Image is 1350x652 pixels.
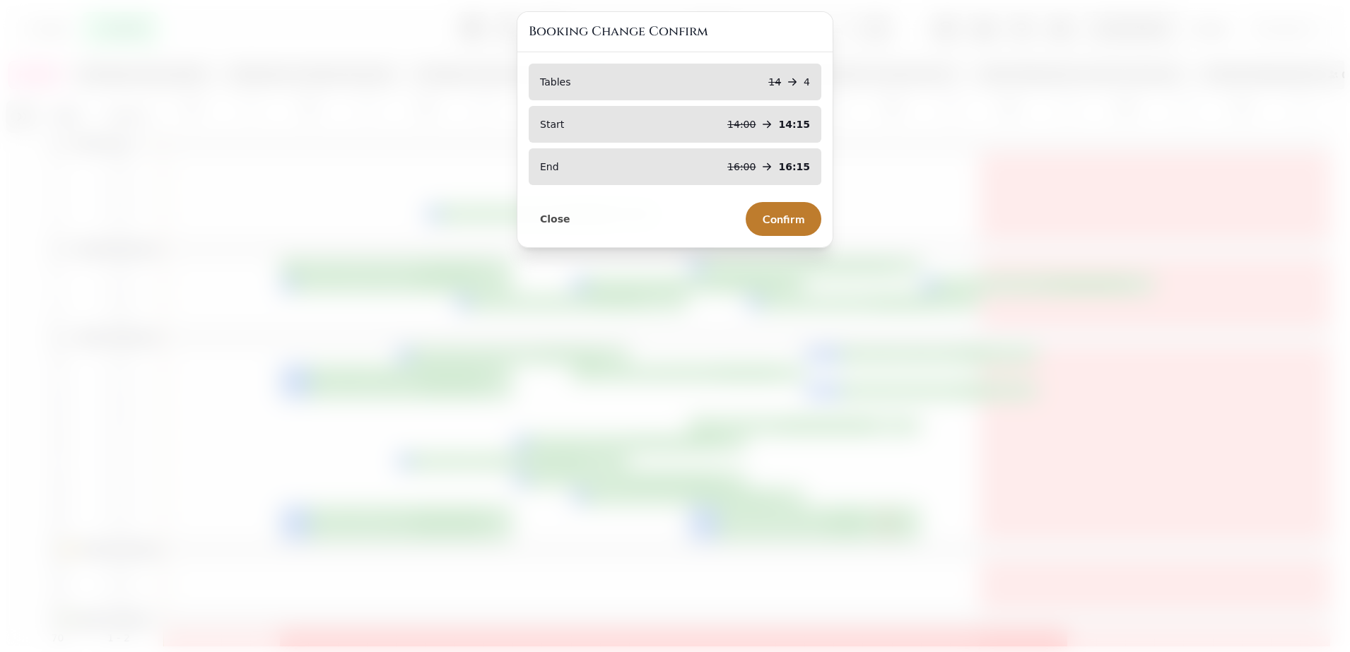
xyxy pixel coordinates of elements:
span: Confirm [763,213,804,225]
p: Start [540,117,564,131]
span: Close [540,214,570,224]
p: 14:00 [727,117,756,131]
h3: Booking Change Confirm [529,23,821,40]
p: 4 [804,75,810,89]
p: 14:15 [778,117,810,131]
p: End [540,160,559,174]
button: Confirm [746,202,821,236]
p: 16:00 [727,160,756,174]
button: Close [529,210,582,228]
p: 14 [768,75,781,89]
p: 16:15 [778,160,810,174]
p: Tables [540,75,571,89]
